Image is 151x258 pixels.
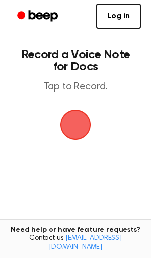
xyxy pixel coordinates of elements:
a: [EMAIL_ADDRESS][DOMAIN_NAME] [49,235,122,251]
h1: Record a Voice Note for Docs [18,48,133,73]
a: Beep [10,7,67,26]
a: Log in [96,4,141,29]
p: Tap to Record. [18,81,133,93]
span: Contact us [6,234,145,252]
img: Beep Logo [60,110,91,140]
